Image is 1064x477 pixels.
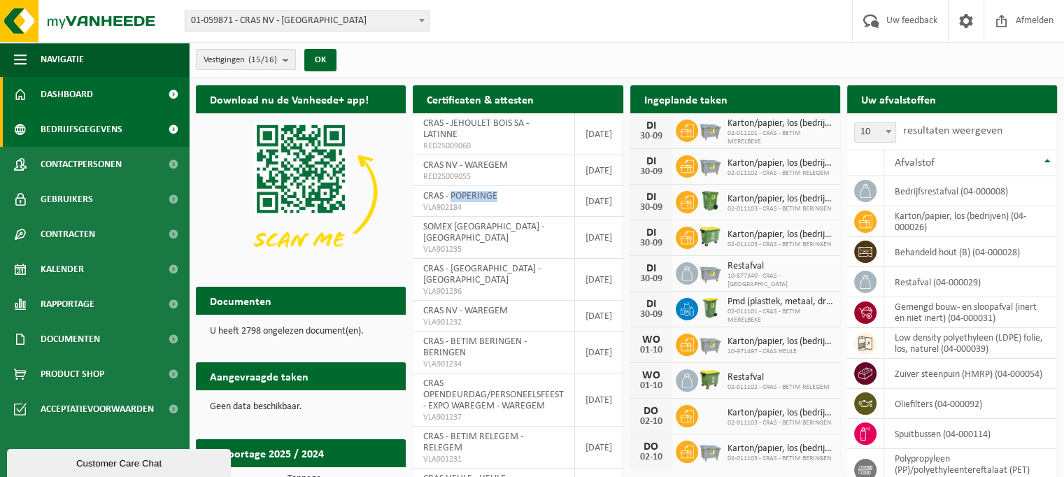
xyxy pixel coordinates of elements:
div: DI [637,299,665,310]
span: VLA902184 [423,202,564,213]
span: Karton/papier, los (bedrijven) [728,336,833,348]
img: WB-0660-HPE-GN-50 [698,225,722,248]
iframe: chat widget [7,446,234,477]
td: [DATE] [575,186,623,217]
span: Karton/papier, los (bedrijven) [728,229,833,241]
div: 30-09 [637,310,665,320]
span: 02-011102 - CRAS - BETIM RELEGEM [728,383,830,392]
span: 10-971497 - CRAS HEULE [728,348,833,356]
div: DI [637,192,665,203]
span: Dashboard [41,77,93,112]
span: Product Shop [41,357,104,392]
img: WB-2500-GAL-GY-01 [698,153,722,177]
span: 01-059871 - CRAS NV - WAREGEM [185,10,430,31]
div: 30-09 [637,131,665,141]
span: Contactpersonen [41,147,122,182]
span: VLA901234 [423,359,564,370]
h2: Ingeplande taken [630,85,742,113]
td: [DATE] [575,373,623,427]
span: Karton/papier, los (bedrijven) [728,158,833,169]
div: WO [637,334,665,346]
td: zuiver steenpuin (HMRP) (04-000054) [884,359,1057,389]
div: DI [637,263,665,274]
img: WB-1100-HPE-GN-50 [698,367,722,391]
div: 02-10 [637,453,665,462]
h2: Documenten [196,287,285,314]
span: Kalender [41,252,84,287]
span: CRAS - BETIM RELEGEM - RELEGEM [423,432,523,453]
div: 30-09 [637,239,665,248]
span: 10 [854,122,896,143]
label: resultaten weergeven [903,125,1002,136]
img: WB-2500-GAL-GY-01 [698,260,722,284]
span: 01-059871 - CRAS NV - WAREGEM [185,11,429,31]
h2: Download nu de Vanheede+ app! [196,85,383,113]
img: Download de VHEPlus App [196,113,406,271]
h2: Rapportage 2025 / 2024 [196,439,338,467]
td: [DATE] [575,332,623,373]
div: 30-09 [637,274,665,284]
span: 02-011103 - CRAS - BETIM BERINGEN [728,205,833,213]
img: WB-2500-GAL-GY-01 [698,118,722,141]
div: DI [637,156,665,167]
span: Karton/papier, los (bedrijven) [728,408,833,419]
div: WO [637,370,665,381]
span: VLA901231 [423,454,564,465]
button: OK [304,49,336,71]
td: [DATE] [575,301,623,332]
span: VLA901232 [423,317,564,328]
div: 02-10 [637,417,665,427]
div: 30-09 [637,203,665,213]
div: DI [637,120,665,131]
td: [DATE] [575,113,623,155]
span: 10-877340 - CRAS - [GEOGRAPHIC_DATA] [728,272,833,289]
p: Geen data beschikbaar. [210,402,392,412]
div: 01-10 [637,346,665,355]
span: Vestigingen [204,50,277,71]
div: 30-09 [637,167,665,177]
span: VLA901237 [423,412,564,423]
div: DO [637,406,665,417]
span: Afvalstof [895,157,935,169]
span: RED25009060 [423,141,564,152]
span: Karton/papier, los (bedrijven) [728,118,833,129]
td: spuitbussen (04-000114) [884,419,1057,449]
span: VLA901236 [423,286,564,297]
span: CRAS NV - WAREGEM [423,306,508,316]
h2: Aangevraagde taken [196,362,322,390]
count: (15/16) [248,55,277,64]
span: 02-011102 - CRAS - BETIM RELEGEM [728,169,833,178]
span: Restafval [728,261,833,272]
span: CRAS OPENDEURDAG/PERSONEELSFEEST - EXPO WAREGEM - WAREGEM [423,378,564,411]
img: WB-0370-HPE-GN-50 [698,189,722,213]
span: Gebruikers [41,182,93,217]
td: restafval (04-000029) [884,267,1057,297]
img: WB-2500-GAL-GY-01 [698,332,722,355]
h2: Uw afvalstoffen [847,85,950,113]
span: Rapportage [41,287,94,322]
span: Karton/papier, los (bedrijven) [728,443,833,455]
span: CRAS - BETIM BERINGEN - BERINGEN [423,336,527,358]
img: WB-2500-GAL-GY-01 [698,439,722,462]
span: VLA901235 [423,244,564,255]
span: 02-011101 - CRAS - BETIM MERELBEKE [728,129,833,146]
span: 02-011103 - CRAS - BETIM BERINGEN [728,455,833,463]
span: Documenten [41,322,100,357]
div: DO [637,441,665,453]
span: Bedrijfsgegevens [41,112,122,147]
td: [DATE] [575,259,623,301]
span: CRAS - [GEOGRAPHIC_DATA] - [GEOGRAPHIC_DATA] [423,264,541,285]
span: RED25009055 [423,171,564,183]
td: karton/papier, los (bedrijven) (04-000026) [884,206,1057,237]
img: WB-0240-HPE-GN-50 [698,296,722,320]
span: 02-011103 - CRAS - BETIM BERINGEN [728,241,833,249]
td: [DATE] [575,155,623,186]
span: CRAS NV - WAREGEM [423,160,508,171]
span: Contracten [41,217,95,252]
span: Pmd (plastiek, metaal, drankkartons) (bedrijven) [728,297,833,308]
div: 01-10 [637,381,665,391]
td: low density polyethyleen (LDPE) folie, los, naturel (04-000039) [884,328,1057,359]
button: Vestigingen(15/16) [196,49,296,70]
span: Navigatie [41,42,84,77]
